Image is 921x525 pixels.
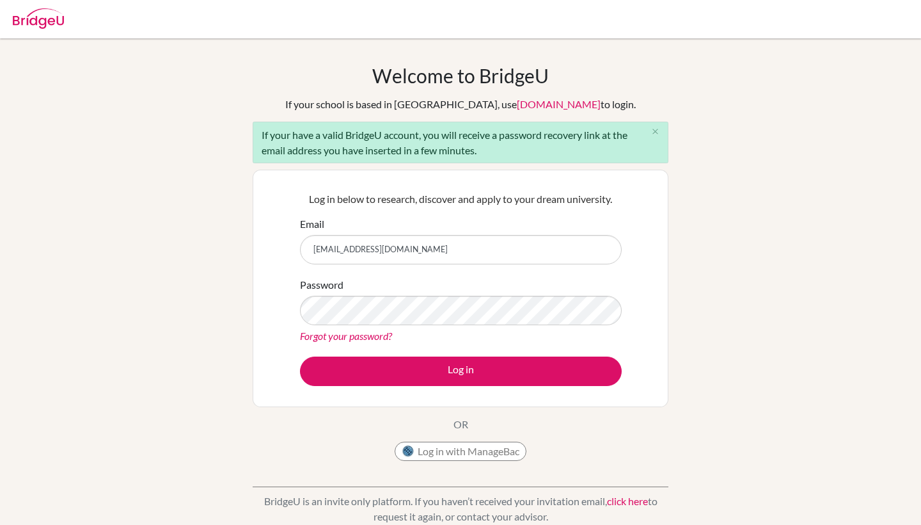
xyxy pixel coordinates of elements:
p: Log in below to research, discover and apply to your dream university. [300,191,622,207]
i: close [650,127,660,136]
label: Email [300,216,324,232]
button: Log in with ManageBac [395,442,526,461]
p: BridgeU is an invite only platform. If you haven’t received your invitation email, to request it ... [253,494,668,524]
a: Forgot your password? [300,330,392,342]
p: OR [453,417,468,432]
button: Close [642,122,668,141]
label: Password [300,277,343,293]
a: [DOMAIN_NAME] [517,98,601,110]
img: Bridge-U [13,8,64,29]
button: Log in [300,357,622,386]
a: click here [607,495,648,507]
div: If your school is based in [GEOGRAPHIC_DATA], use to login. [285,97,636,112]
div: If your have a valid BridgeU account, you will receive a password recovery link at the email addr... [253,122,668,163]
h1: Welcome to BridgeU [372,64,549,87]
